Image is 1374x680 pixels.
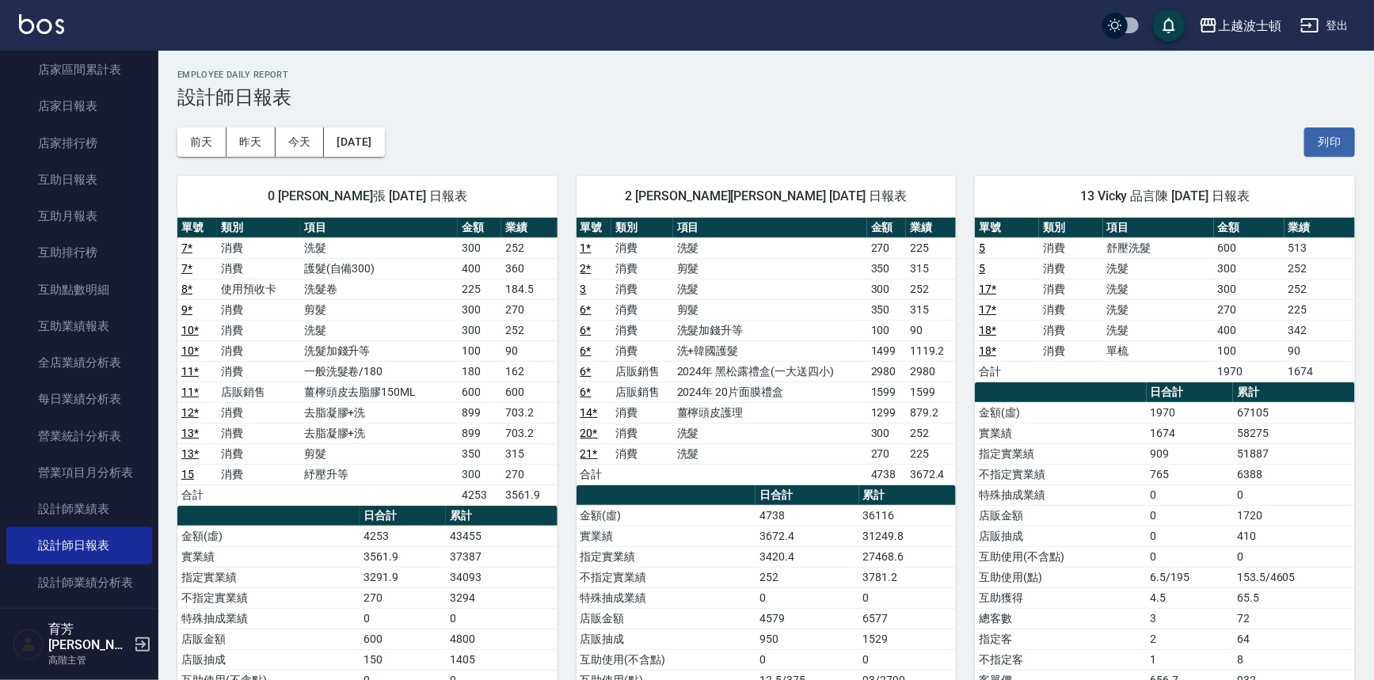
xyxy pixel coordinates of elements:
[975,567,1146,587] td: 互助使用(點)
[867,423,906,443] td: 300
[458,423,501,443] td: 899
[1147,526,1234,546] td: 0
[1147,608,1234,629] td: 3
[6,308,152,344] a: 互助業績報表
[300,423,458,443] td: 去脂凝膠+洗
[1103,299,1214,320] td: 洗髮
[577,526,756,546] td: 實業績
[217,402,300,423] td: 消費
[1304,127,1355,157] button: 列印
[756,629,858,649] td: 950
[1147,649,1234,670] td: 1
[360,567,446,587] td: 3291.9
[975,587,1146,608] td: 互助獲得
[217,423,300,443] td: 消費
[756,649,858,670] td: 0
[360,587,446,608] td: 270
[1214,320,1285,340] td: 400
[6,88,152,124] a: 店家日報表
[577,629,756,649] td: 店販抽成
[217,279,300,299] td: 使用預收卡
[673,320,867,340] td: 洗髮加錢升等
[501,299,558,320] td: 270
[1103,340,1214,361] td: 單梳
[1233,649,1355,670] td: 8
[906,464,956,484] td: 3672.4
[673,423,867,443] td: 洗髮
[673,218,867,238] th: 項目
[611,382,672,402] td: 店販銷售
[1147,443,1234,464] td: 909
[906,279,956,299] td: 252
[1103,258,1214,279] td: 洗髮
[577,505,756,526] td: 金額(虛)
[458,484,501,505] td: 4253
[1147,484,1234,505] td: 0
[577,218,612,238] th: 單號
[859,608,957,629] td: 6577
[906,402,956,423] td: 879.2
[1147,587,1234,608] td: 4.5
[458,464,501,484] td: 300
[673,299,867,320] td: 剪髮
[360,546,446,567] td: 3561.9
[177,546,360,567] td: 實業績
[975,423,1146,443] td: 實業績
[324,127,384,157] button: [DATE]
[6,454,152,491] a: 營業項目月分析表
[1147,382,1234,403] th: 日合計
[217,237,300,258] td: 消費
[1233,402,1355,423] td: 67105
[756,546,858,567] td: 3420.4
[673,237,867,258] td: 洗髮
[975,629,1146,649] td: 指定客
[177,127,226,157] button: 前天
[867,464,906,484] td: 4738
[975,464,1146,484] td: 不指定實業績
[994,188,1336,204] span: 13 Vicky 品言陳 [DATE] 日報表
[1039,340,1103,361] td: 消費
[1039,320,1103,340] td: 消費
[1103,218,1214,238] th: 項目
[1233,526,1355,546] td: 410
[1214,237,1285,258] td: 600
[756,587,858,608] td: 0
[611,340,672,361] td: 消費
[501,382,558,402] td: 600
[859,546,957,567] td: 27468.6
[1147,464,1234,484] td: 765
[360,526,446,546] td: 4253
[906,382,956,402] td: 1599
[1153,9,1185,41] button: save
[458,340,501,361] td: 100
[611,237,672,258] td: 消費
[360,608,446,629] td: 0
[611,258,672,279] td: 消費
[1103,237,1214,258] td: 舒壓洗髮
[859,649,957,670] td: 0
[360,629,446,649] td: 600
[1233,587,1355,608] td: 65.5
[446,526,557,546] td: 43455
[975,484,1146,505] td: 特殊抽成業績
[177,567,360,587] td: 指定實業績
[300,258,458,279] td: 護髮(自備300)
[673,443,867,464] td: 洗髮
[1039,279,1103,299] td: 消費
[6,418,152,454] a: 營業統計分析表
[1214,299,1285,320] td: 270
[867,299,906,320] td: 350
[458,382,501,402] td: 600
[501,443,558,464] td: 315
[446,608,557,629] td: 0
[501,320,558,340] td: 252
[867,279,906,299] td: 300
[1285,299,1355,320] td: 225
[577,218,957,485] table: a dense table
[217,258,300,279] td: 消費
[360,506,446,526] th: 日合計
[13,629,44,660] img: Person
[906,423,956,443] td: 252
[458,237,501,258] td: 300
[1233,464,1355,484] td: 6388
